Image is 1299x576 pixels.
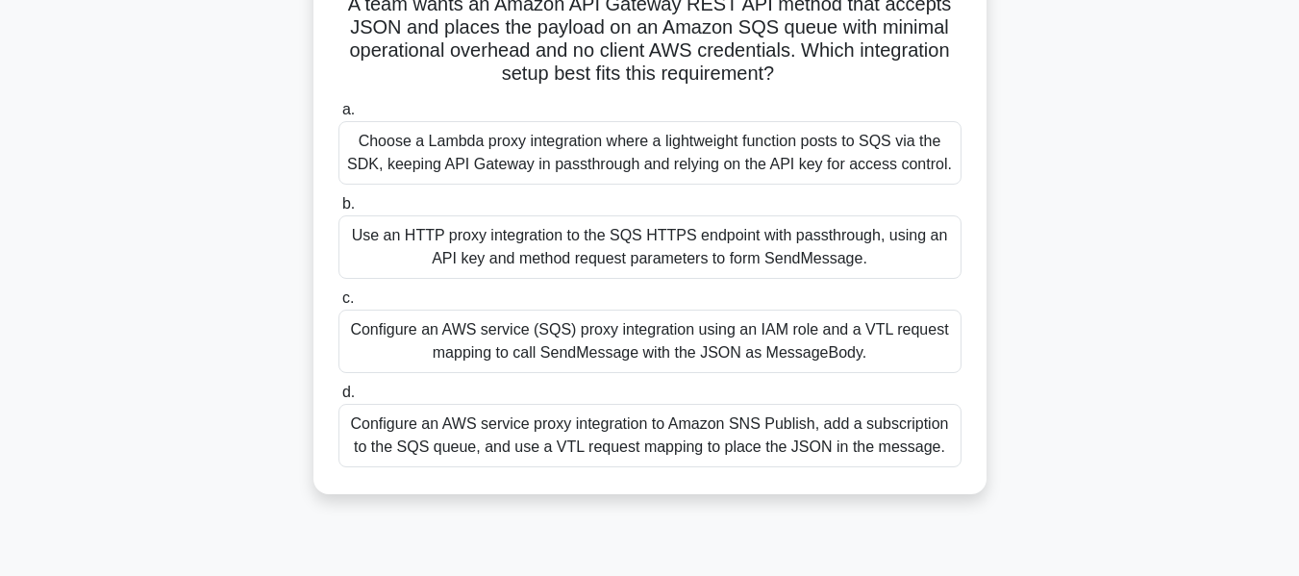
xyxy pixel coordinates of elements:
[342,101,355,117] span: a.
[342,289,354,306] span: c.
[342,195,355,212] span: b.
[338,404,962,467] div: Configure an AWS service proxy integration to Amazon SNS Publish, add a subscription to the SQS q...
[338,215,962,279] div: Use an HTTP proxy integration to the SQS HTTPS endpoint with passthrough, using an API key and me...
[342,384,355,400] span: d.
[338,121,962,185] div: Choose a Lambda proxy integration where a lightweight function posts to SQS via the SDK, keeping ...
[338,310,962,373] div: Configure an AWS service (SQS) proxy integration using an IAM role and a VTL request mapping to c...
